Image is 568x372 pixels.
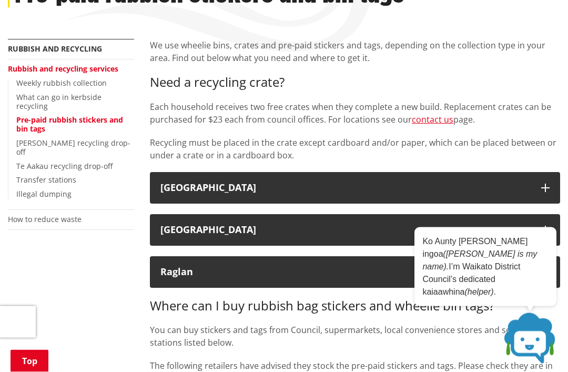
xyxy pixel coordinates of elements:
[16,78,107,88] a: Weekly rubbish collection
[160,267,531,278] div: Raglan
[16,115,123,134] a: Pre-paid rubbish stickers and bin tags
[8,64,118,74] a: Rubbish and recycling services
[16,189,72,199] a: Illegal dumping
[150,215,560,246] button: [GEOGRAPHIC_DATA]
[160,183,531,194] div: [GEOGRAPHIC_DATA]
[16,175,76,185] a: Transfer stations
[16,162,113,172] a: Te Aakau recycling drop-off
[8,215,82,225] a: How to reduce waste
[16,93,102,112] a: What can go in kerbside recycling
[412,114,453,126] a: contact us
[150,299,560,314] h3: Where can I buy rubbish bag stickers and wheelie bin tags?
[150,257,560,288] button: Raglan
[422,249,537,271] em: ([PERSON_NAME] is my name).
[422,235,549,298] p: Ko Aunty [PERSON_NAME] ingoa I’m Waikato District Council’s dedicated kaiaawhina .
[150,137,560,162] p: Recycling must be placed in the crate except cardboard and/or paper, which can be placed between ...
[150,324,560,349] p: You can buy stickers and tags from Council, supermarkets, local convenience stores and service st...
[11,350,48,372] a: Top
[150,75,560,91] h3: Need a recycling crate?
[16,138,130,157] a: [PERSON_NAME] recycling drop-off
[150,101,560,126] p: Each household receives two free crates when they complete a new build. Replacement crates can be...
[464,287,493,296] em: (helper)
[150,173,560,204] button: [GEOGRAPHIC_DATA]
[160,225,531,236] div: [GEOGRAPHIC_DATA]
[150,39,560,65] p: We use wheelie bins, crates and pre-paid stickers and tags, depending on the collection type in y...
[8,44,102,54] a: Rubbish and recycling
